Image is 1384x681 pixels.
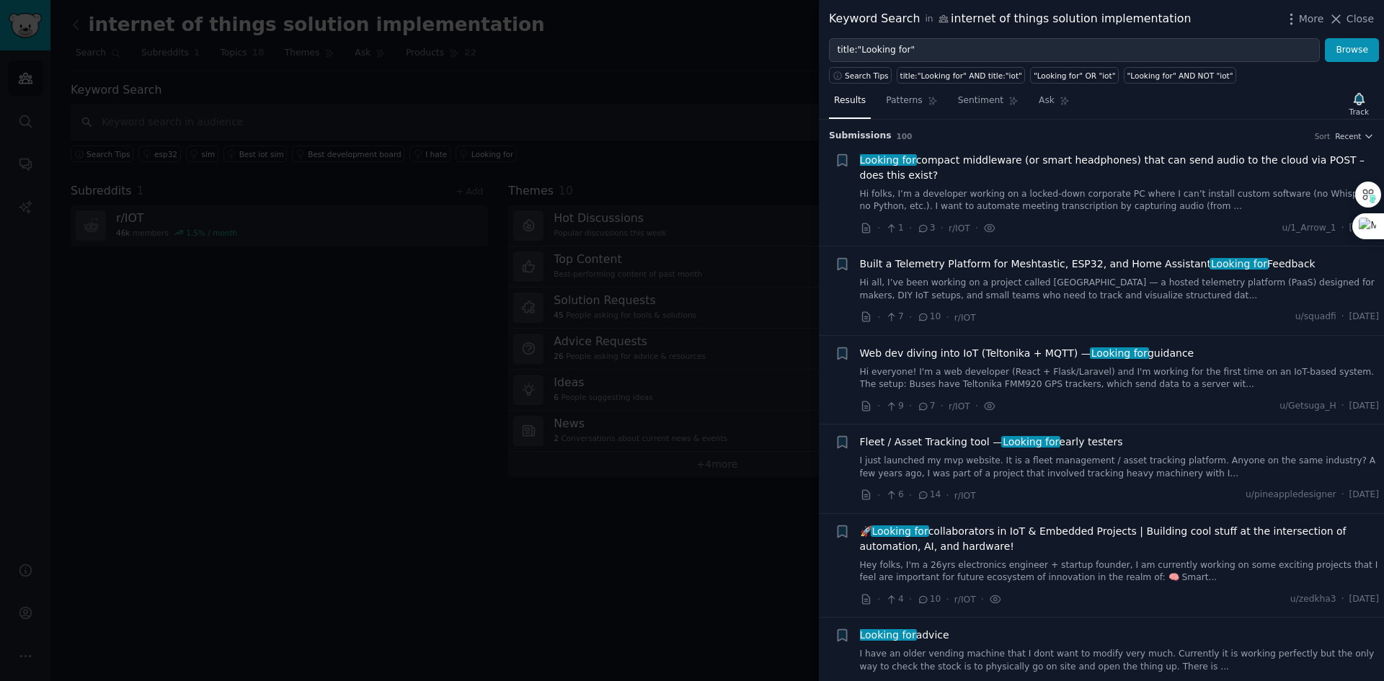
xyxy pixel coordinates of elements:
[909,399,912,414] span: ·
[1210,258,1269,270] span: Looking for
[885,222,903,235] span: 1
[941,399,944,414] span: ·
[829,130,892,143] span: Submission s
[860,346,1194,361] a: Web dev diving into IoT (Teltonika + MQTT) —Looking forguidance
[877,310,880,325] span: ·
[946,488,949,503] span: ·
[859,154,918,166] span: Looking for
[1295,311,1336,324] span: u/squadfi
[981,592,984,607] span: ·
[949,401,970,411] span: r/IOT
[1124,67,1236,84] a: "Looking for" AND NOT "iot"
[860,188,1380,213] a: Hi folks, I’m a developer working on a locked-down corporate PC where I can’t install custom soft...
[877,399,880,414] span: ·
[860,277,1380,302] a: Hi all, I’ve been working on a project called [GEOGRAPHIC_DATA] — a hosted telemetry platform (Pa...
[909,592,912,607] span: ·
[860,257,1316,272] span: Built a Telemetry Platform for Meshtastic, ESP32, and Home Assistant Feedback
[860,153,1380,183] span: compact middleware (or smart headphones) that can send audio to the cloud via POST – does this ex...
[1279,400,1336,413] span: u/Getsuga_H
[860,435,1123,450] a: Fleet / Asset Tracking tool —Looking forearly testers
[917,400,935,413] span: 7
[917,222,935,235] span: 3
[1349,107,1369,117] div: Track
[877,488,880,503] span: ·
[1347,12,1374,27] span: Close
[860,153,1380,183] a: Looking forcompact middleware (or smart headphones) that can send audio to the cloud via POST – d...
[1034,89,1075,119] a: Ask
[860,648,1380,673] a: I have an older vending machine that I dont want to modify very much. Currently it is working per...
[1335,131,1374,141] button: Recent
[975,399,978,414] span: ·
[946,310,949,325] span: ·
[860,366,1380,391] a: Hi everyone! I'm a web developer (React + Flask/Laravel) and I'm working for the first time on an...
[897,67,1025,84] a: title:"Looking for" AND title:"iot"
[1325,38,1379,63] button: Browse
[1349,222,1379,235] span: [DATE]
[881,89,942,119] a: Patterns
[860,435,1123,450] span: Fleet / Asset Tracking tool — early testers
[1349,400,1379,413] span: [DATE]
[953,89,1024,119] a: Sentiment
[1349,311,1379,324] span: [DATE]
[1341,593,1344,606] span: ·
[954,595,976,605] span: r/IOT
[829,10,1191,28] div: Keyword Search internet of things solution implementation
[877,221,880,236] span: ·
[1039,94,1055,107] span: Ask
[1341,222,1344,235] span: ·
[1090,347,1149,359] span: Looking for
[975,221,978,236] span: ·
[871,525,930,537] span: Looking for
[860,455,1380,480] a: I just launched my mvp website. It is a fleet management / asset tracking platform. Anyone on the...
[1030,67,1119,84] a: "Looking for" OR "iot"
[917,489,941,502] span: 14
[949,223,970,233] span: r/IOT
[1315,131,1331,141] div: Sort
[1349,489,1379,502] span: [DATE]
[1341,489,1344,502] span: ·
[954,313,976,323] span: r/IOT
[954,491,976,501] span: r/IOT
[860,346,1194,361] span: Web dev diving into IoT (Teltonika + MQTT) — guidance
[860,524,1380,554] a: 🚀Looking forcollaborators in IoT & Embedded Projects | Building cool stuff at the intersection of...
[860,257,1316,272] a: Built a Telemetry Platform for Meshtastic, ESP32, and Home AssistantLooking forFeedback
[885,593,903,606] span: 4
[829,89,871,119] a: Results
[877,592,880,607] span: ·
[1341,311,1344,324] span: ·
[917,593,941,606] span: 10
[860,628,949,643] a: Looking foradvice
[845,71,889,81] span: Search Tips
[897,132,913,141] span: 100
[886,94,922,107] span: Patterns
[834,94,866,107] span: Results
[1299,12,1324,27] span: More
[1001,436,1060,448] span: Looking for
[1246,489,1336,502] span: u/pineappledesigner
[958,94,1003,107] span: Sentiment
[885,489,903,502] span: 6
[909,310,912,325] span: ·
[1328,12,1374,27] button: Close
[909,488,912,503] span: ·
[860,524,1380,554] span: 🚀 collaborators in IoT & Embedded Projects | Building cool stuff at the intersection of automatio...
[1127,71,1233,81] div: "Looking for" AND NOT "iot"
[1349,593,1379,606] span: [DATE]
[917,311,941,324] span: 10
[1034,71,1116,81] div: "Looking for" OR "iot"
[1335,131,1361,141] span: Recent
[859,629,918,641] span: Looking for
[925,13,933,26] span: in
[829,38,1320,63] input: Try a keyword related to your business
[1284,12,1324,27] button: More
[829,67,892,84] button: Search Tips
[885,311,903,324] span: 7
[1344,89,1374,119] button: Track
[1290,593,1336,606] span: u/zedkha3
[1341,400,1344,413] span: ·
[1282,222,1336,235] span: u/1_Arrow_1
[900,71,1022,81] div: title:"Looking for" AND title:"iot"
[885,400,903,413] span: 9
[860,628,949,643] span: advice
[909,221,912,236] span: ·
